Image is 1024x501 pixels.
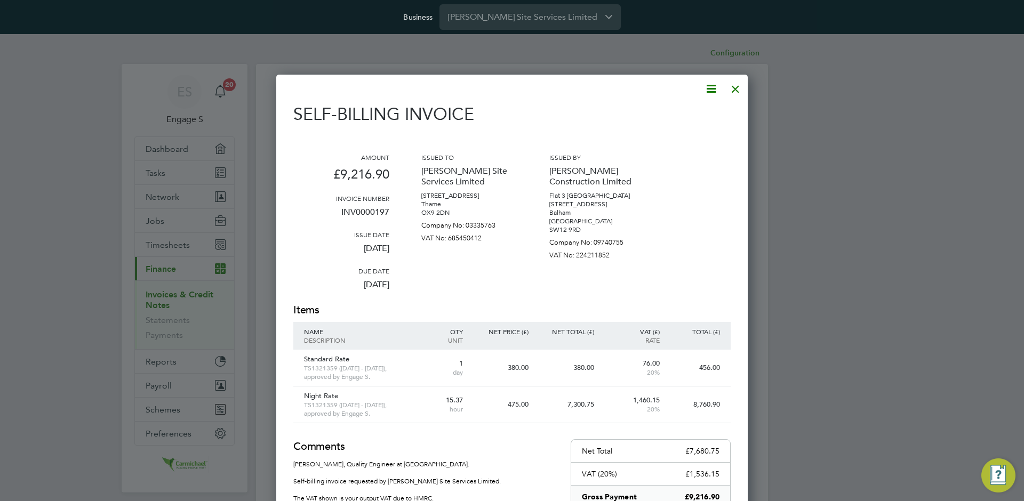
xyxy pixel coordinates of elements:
[549,200,645,208] p: [STREET_ADDRESS]
[474,327,529,336] p: Net price (£)
[549,247,645,260] p: VAT No: 224211852
[605,327,660,336] p: VAT (£)
[605,396,660,405] p: 1,460.15
[403,12,433,22] label: Business
[549,225,645,234] p: SW12 9RD
[430,396,463,405] p: 15.37
[421,161,517,191] p: [PERSON_NAME] Site Services Limited
[549,191,645,200] p: Flat 3 [GEOGRAPHIC_DATA]
[670,327,720,336] p: Total (£)
[293,275,389,303] p: [DATE]
[293,104,507,124] h1: Self-Billing Invoice
[293,203,389,230] p: INV0000197
[304,336,419,344] p: Description
[293,266,389,275] h3: Due date
[421,217,517,230] p: Company No: 03335763
[304,327,419,336] p: Name
[293,230,389,239] h3: Issue date
[549,161,645,191] p: [PERSON_NAME] Construction Limited
[304,392,419,400] p: Night Rate
[605,336,660,344] p: Rate
[304,400,419,417] p: TS1321359 ([DATE] - [DATE]), approved by Engage S.
[549,217,645,225] p: [GEOGRAPHIC_DATA]
[539,363,594,372] p: 380.00
[474,363,529,372] p: 380.00
[293,153,389,161] h3: Amount
[430,336,463,344] p: Unit
[421,230,517,243] p: VAT No: 685450412
[539,327,594,336] p: Net total (£)
[582,446,612,456] p: Net Total
[430,359,463,368] p: 1
[304,355,419,363] p: Standard Rate
[293,239,389,266] p: [DATE]
[421,200,517,208] p: Thame
[474,400,529,409] p: 475.00
[539,400,594,409] p: 7,300.75
[293,161,389,194] p: £9,216.90
[304,363,419,381] p: TS1321359 ([DATE] - [DATE]), approved by Engage S.
[981,458,1015,492] button: Engage Resource Center
[421,208,517,217] p: OX9 2DN
[605,359,660,368] p: 76.00
[430,327,463,336] p: QTY
[293,303,731,318] h2: Items
[549,208,645,217] p: Balham
[685,446,719,456] p: £7,680.75
[582,469,617,479] p: VAT (20%)
[430,405,463,413] p: hour
[421,191,517,200] p: [STREET_ADDRESS]
[421,153,517,161] h3: Issued to
[549,153,645,161] h3: Issued by
[293,194,389,203] h3: Invoice number
[685,469,719,479] p: £1,536.15
[670,363,720,372] p: 456.00
[605,368,660,376] p: 20%
[293,439,560,454] h2: Comments
[430,368,463,376] p: day
[605,405,660,413] p: 20%
[549,234,645,247] p: Company No: 09740755
[670,400,720,409] p: 8,760.90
